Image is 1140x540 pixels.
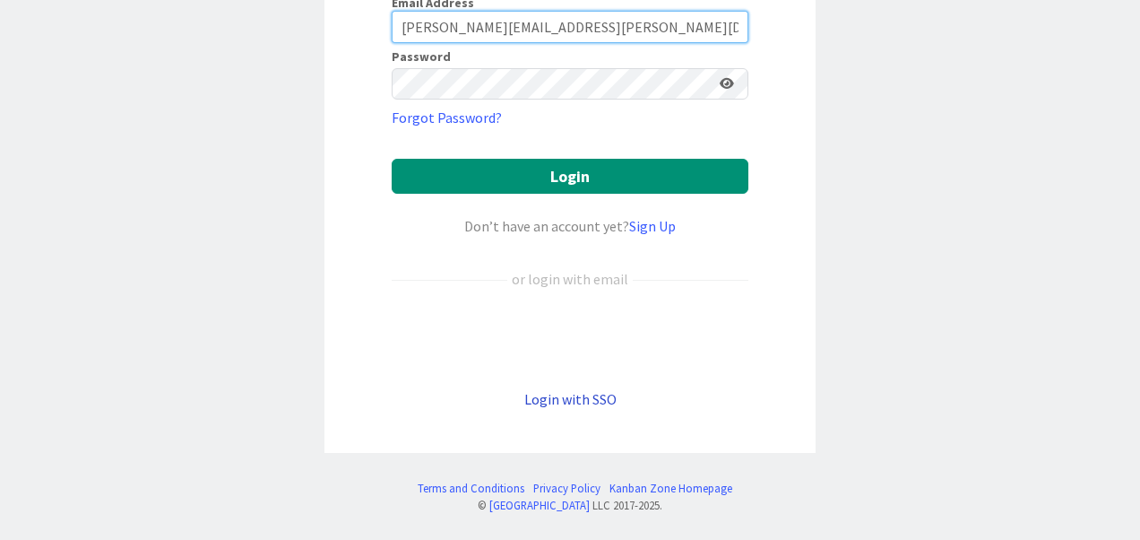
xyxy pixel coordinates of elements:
[533,480,600,497] a: Privacy Policy
[409,497,732,514] div: © LLC 2017- 2025 .
[383,319,757,359] iframe: Sign in with Google Button
[524,390,617,408] a: Login with SSO
[392,107,502,128] a: Forgot Password?
[392,50,451,63] label: Password
[392,159,748,194] button: Login
[418,480,524,497] a: Terms and Conditions
[609,480,732,497] a: Kanban Zone Homepage
[507,268,633,290] div: or login with email
[392,215,748,237] div: Don’t have an account yet?
[489,498,590,512] a: [GEOGRAPHIC_DATA]
[629,217,676,235] a: Sign Up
